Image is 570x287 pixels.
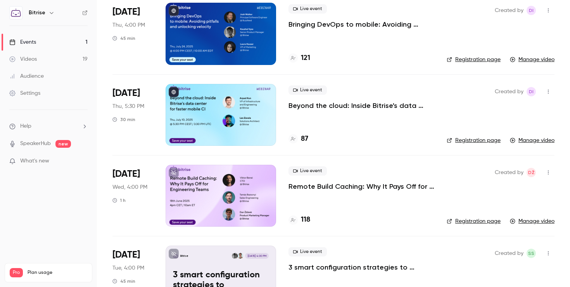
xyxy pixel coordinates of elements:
a: 3 smart configuration strategies to streamline your mobile CI workflows [288,263,440,272]
span: Created by [495,249,523,258]
span: [DATE] [112,87,140,99]
span: Thu, 4:00 PM [112,21,145,29]
a: Beyond the cloud: Inside Bitrise's data center for faster mobile CI [288,101,434,110]
span: Seb Sidbury [527,249,536,258]
h4: 87 [301,134,308,144]
div: Jul 10 Thu, 5:30 PM (Europe/Budapest) [112,84,153,146]
a: Registration page [447,56,501,63]
a: Remote Build Caching: Why It Pays Off for Engineering Teams [288,182,434,191]
div: Jul 24 Thu, 4:00 PM (Europe/Budapest) [112,3,153,65]
span: Help [20,122,31,130]
iframe: Noticeable Trigger [78,158,88,165]
span: What's new [20,157,49,165]
h4: 118 [301,215,310,225]
a: 87 [288,134,308,144]
span: [DATE] [112,249,140,261]
h6: Bitrise [29,9,45,17]
span: new [55,140,71,148]
span: DŽ [528,168,535,177]
span: Live event [288,247,327,256]
a: 121 [288,53,310,63]
span: Created by [495,168,523,177]
a: Manage video [510,217,554,225]
a: Manage video [510,56,554,63]
a: SpeakerHub [20,140,51,148]
span: [DATE] 4:00 PM [245,253,268,258]
a: Bringing DevOps to mobile: Avoiding pitfalls and unlocking velocity [288,20,434,29]
span: Created by [495,87,523,96]
span: DI [529,87,534,96]
a: 118 [288,215,310,225]
span: Live event [288,4,327,14]
div: 1 h [112,197,126,203]
li: help-dropdown-opener [9,122,88,130]
img: Kaushal Vyas [232,253,237,258]
span: DI [529,6,534,15]
a: Manage video [510,137,554,144]
span: Live event [288,166,327,176]
div: 30 min [112,116,135,123]
span: Thu, 5:30 PM [112,102,144,110]
span: [DATE] [112,6,140,18]
a: Registration page [447,137,501,144]
span: Diana Ipacs [527,87,536,96]
img: Seb Sidbury [238,253,243,258]
div: 45 min [112,35,135,41]
span: Live event [288,85,327,95]
div: Events [9,38,36,46]
img: Bitrise [10,7,22,19]
span: [DATE] [112,168,140,180]
a: Registration page [447,217,501,225]
span: Diana Ipacs [527,6,536,15]
span: Pro [10,268,23,277]
span: Plan usage [28,270,87,276]
div: 45 min [112,278,135,284]
div: Settings [9,89,40,97]
h4: 121 [301,53,310,63]
p: Bitrise [180,254,188,258]
span: SS [528,249,534,258]
div: Jun 18 Wed, 3:00 PM (Europe/London) [112,165,153,227]
div: Audience [9,72,44,80]
div: Videos [9,55,37,63]
span: Dan Žďárek [527,168,536,177]
span: Created by [495,6,523,15]
span: Tue, 4:00 PM [112,264,144,272]
span: Wed, 4:00 PM [112,183,147,191]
